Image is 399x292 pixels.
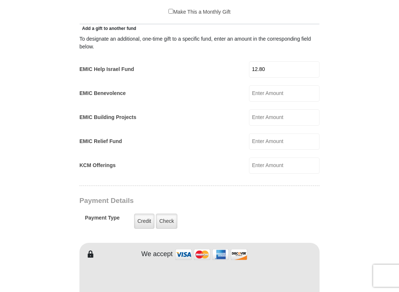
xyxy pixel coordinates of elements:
label: EMIC Building Projects [79,113,136,121]
input: Make This a Monthly Gift [168,9,173,14]
label: Credit [134,214,154,229]
h4: We accept [141,250,173,258]
input: Enter Amount [249,85,320,102]
input: Enter Amount [249,133,320,150]
img: credit cards accepted [174,247,248,262]
label: EMIC Help Israel Fund [79,65,134,73]
label: EMIC Benevolence [79,89,126,97]
input: Enter Amount [249,157,320,174]
h3: Payment Details [79,197,268,205]
h5: Payment Type [85,215,120,225]
label: Make This a Monthly Gift [168,8,231,16]
input: Enter Amount [249,61,320,78]
input: Enter Amount [249,109,320,126]
label: EMIC Relief Fund [79,137,122,145]
div: To designate an additional, one-time gift to a specific fund, enter an amount in the correspondin... [79,35,320,51]
label: KCM Offerings [79,162,116,169]
span: Add a gift to another fund [79,26,136,31]
label: Check [156,214,177,229]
